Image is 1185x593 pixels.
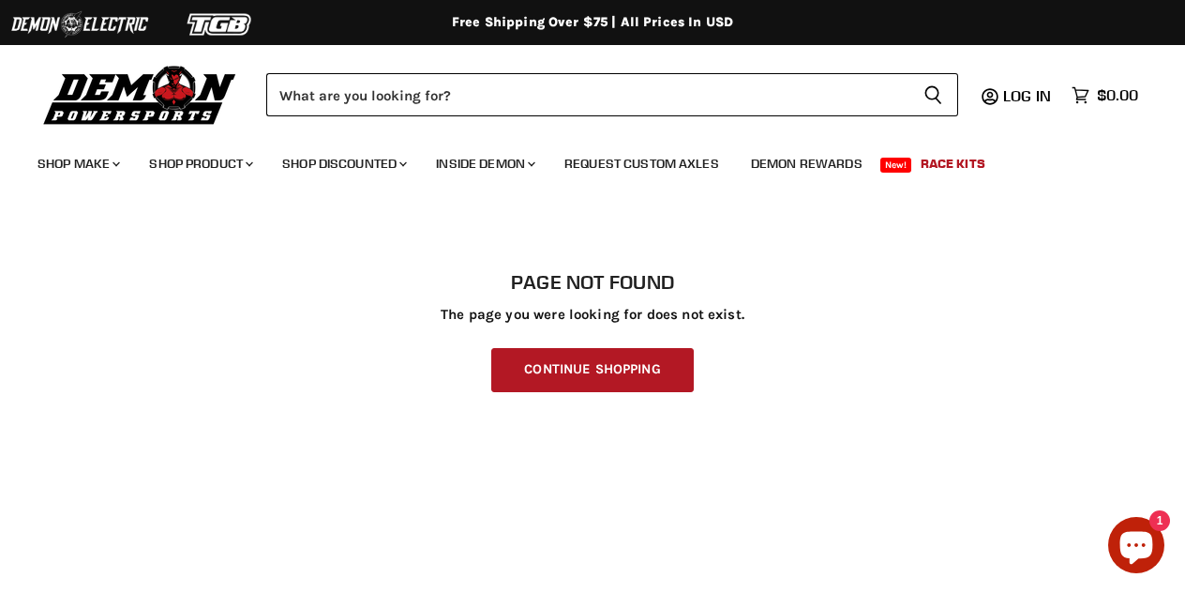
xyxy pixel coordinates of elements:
h1: Page not found [37,271,1147,294]
a: Request Custom Axles [550,144,733,183]
a: $0.00 [1062,82,1147,109]
img: Demon Powersports [37,61,243,128]
p: The page you were looking for does not exist. [37,307,1147,323]
span: New! [880,158,912,173]
input: Search [266,73,908,116]
a: Shop Discounted [268,144,418,183]
a: Inside Demon [422,144,547,183]
span: Log in [1003,86,1051,105]
a: Race Kits [907,144,999,183]
img: TGB Logo 2 [150,7,291,42]
button: Search [908,73,958,116]
a: Continue Shopping [491,348,693,392]
ul: Main menu [23,137,1133,183]
span: $0.00 [1097,86,1138,104]
form: Product [266,73,958,116]
a: Shop Product [135,144,264,183]
inbox-online-store-chat: Shopify online store chat [1102,517,1170,578]
img: Demon Electric Logo 2 [9,7,150,42]
a: Shop Make [23,144,131,183]
a: Demon Rewards [737,144,877,183]
a: Log in [995,87,1062,104]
